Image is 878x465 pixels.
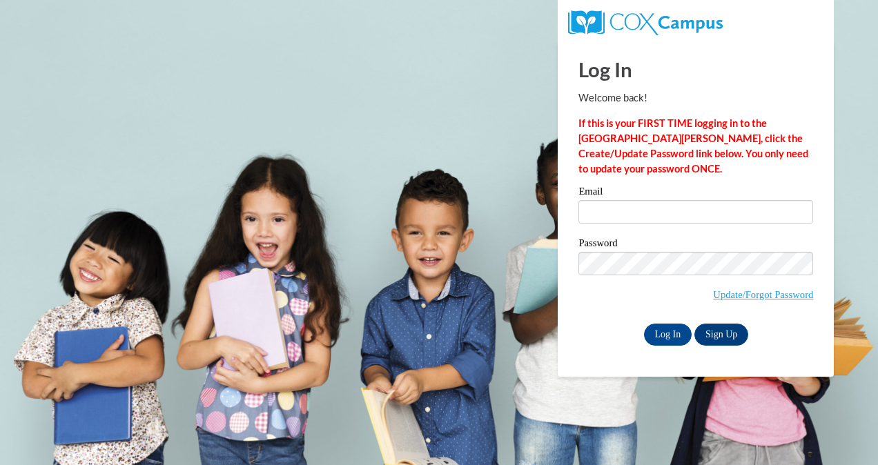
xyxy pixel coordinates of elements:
strong: If this is your FIRST TIME logging in to the [GEOGRAPHIC_DATA][PERSON_NAME], click the Create/Upd... [578,117,808,175]
a: Update/Forgot Password [713,289,813,300]
img: COX Campus [568,10,722,35]
label: Email [578,186,813,200]
p: Welcome back! [578,90,813,106]
input: Log In [644,324,692,346]
a: COX Campus [568,16,722,28]
a: Sign Up [694,324,748,346]
h1: Log In [578,55,813,83]
label: Password [578,238,813,252]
